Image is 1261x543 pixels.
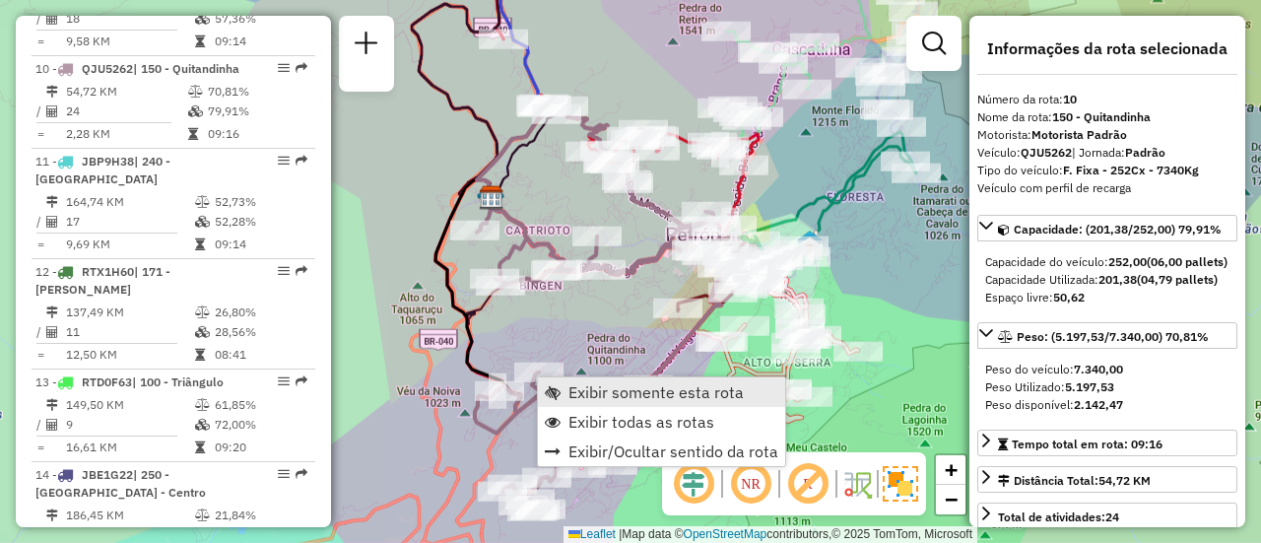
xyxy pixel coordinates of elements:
[82,61,133,76] span: QJU5262
[195,349,205,361] i: Tempo total em rota
[977,503,1237,529] a: Total de atividades:24
[214,506,307,525] td: 21,84%
[65,124,187,144] td: 2,28 KM
[195,196,210,208] i: % de utilização do peso
[296,155,307,167] em: Rota exportada
[985,378,1229,396] div: Peso Utilizado:
[35,322,45,342] td: /
[278,375,290,387] em: Opções
[46,196,58,208] i: Distância Total
[727,460,774,508] span: Ocultar NR
[195,238,205,250] i: Tempo total em rota
[977,322,1237,349] a: Peso: (5.197,53/7.340,00) 70,81%
[214,9,307,29] td: 57,36%
[46,399,58,411] i: Distância Total
[188,128,198,140] i: Tempo total em rota
[65,506,194,525] td: 186,45 KM
[278,265,290,277] em: Opções
[936,455,965,485] a: Zoom in
[188,86,203,98] i: % de utilização do peso
[1137,272,1218,287] strong: (04,79 pallets)
[214,345,307,365] td: 08:41
[1074,362,1123,376] strong: 7.340,00
[1125,145,1165,160] strong: Padrão
[65,303,194,322] td: 137,49 KM
[936,485,965,514] a: Zoom out
[977,179,1237,197] div: Veículo com perfil de recarga
[132,374,224,389] span: | 100 - Triângulo
[945,487,958,511] span: −
[1105,509,1119,524] strong: 24
[684,527,767,541] a: OpenStreetMap
[347,24,386,68] a: Nova sessão e pesquisa
[1012,437,1162,451] span: Tempo total em rota: 09:16
[278,155,290,167] em: Opções
[46,216,58,228] i: Total de Atividades
[65,322,194,342] td: 11
[1063,163,1199,177] strong: F. Fixa - 252Cx - 7340Kg
[296,468,307,480] em: Rota exportada
[65,235,194,254] td: 9,69 KM
[977,144,1237,162] div: Veículo:
[35,438,45,457] td: =
[46,105,58,117] i: Total de Atividades
[1098,272,1137,287] strong: 201,38
[195,399,210,411] i: % de utilização do peso
[35,467,206,500] span: | 250 - [GEOGRAPHIC_DATA] - Centro
[568,443,778,459] span: Exibir/Ocultar sentido da rota
[207,102,306,121] td: 79,91%
[35,235,45,254] td: =
[1021,145,1072,160] strong: QJU5262
[1147,254,1228,269] strong: (06,00 pallets)
[35,212,45,232] td: /
[35,124,45,144] td: =
[214,303,307,322] td: 26,80%
[296,62,307,74] em: Rota exportada
[568,384,744,400] span: Exibir somente esta rota
[46,509,58,521] i: Distância Total
[1108,254,1147,269] strong: 252,00
[46,306,58,318] i: Distância Total
[278,468,290,480] em: Opções
[65,102,187,121] td: 24
[82,264,134,279] span: RTX1H60
[195,306,210,318] i: % de utilização do peso
[619,527,622,541] span: |
[35,264,170,297] span: 12 -
[195,509,210,521] i: % de utilização do peso
[985,362,1123,376] span: Peso do veículo:
[65,82,187,102] td: 54,72 KM
[985,253,1229,271] div: Capacidade do veículo:
[977,162,1237,179] div: Tipo do veículo:
[1063,92,1077,106] strong: 10
[82,154,134,169] span: JBP9H38
[883,466,918,502] img: Exibir/Ocultar setores
[35,154,170,186] span: | 240 - [GEOGRAPHIC_DATA]
[977,353,1237,422] div: Peso: (5.197,53/7.340,00) 70,81%
[82,374,132,389] span: RTD0F63
[188,105,203,117] i: % de utilização da cubagem
[65,212,194,232] td: 17
[214,212,307,232] td: 52,28%
[214,235,307,254] td: 09:14
[977,245,1237,314] div: Capacidade: (201,38/252,00) 79,91%
[214,322,307,342] td: 28,56%
[214,415,307,435] td: 72,00%
[1065,379,1114,394] strong: 5.197,53
[977,91,1237,108] div: Número da rota:
[296,375,307,387] em: Rota exportada
[977,39,1237,58] h4: Informações da rota selecionada
[35,345,45,365] td: =
[46,86,58,98] i: Distância Total
[1053,290,1085,305] strong: 50,62
[564,526,977,543] div: Map data © contributors,© 2025 TomTom, Microsoft
[977,108,1237,126] div: Nome da rota:
[670,460,717,508] span: Ocultar deslocamento
[797,230,823,255] img: 520 UDC Light Petropolis Centro
[35,467,206,500] span: 14 -
[35,32,45,51] td: =
[278,62,290,74] em: Opções
[296,265,307,277] em: Rota exportada
[65,438,194,457] td: 16,61 KM
[35,61,239,76] span: 10 -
